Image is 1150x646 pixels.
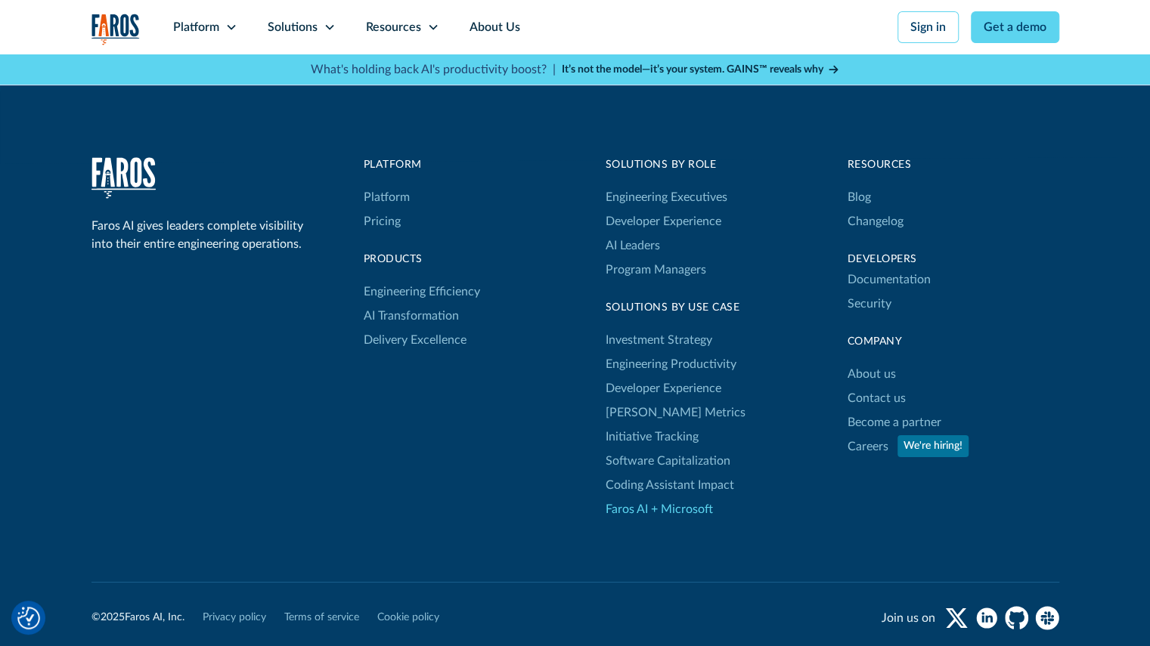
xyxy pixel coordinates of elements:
span: 2025 [101,612,125,623]
a: Engineering Productivity [606,352,736,376]
a: Developer Experience [606,376,721,400]
a: [PERSON_NAME] Metrics [606,400,745,425]
div: Join us on [882,609,935,627]
img: Logo of the analytics and reporting company Faros. [91,14,140,45]
a: Pricing [364,209,401,233]
div: Solutions [268,18,318,36]
button: Cookie Settings [17,607,40,629]
div: Platform [364,157,480,173]
a: Engineering Executives [606,185,727,209]
img: Revisit consent button [17,607,40,629]
a: Security [848,292,891,316]
div: Resources [366,18,421,36]
div: Faros AI gives leaders complete visibility into their entire engineering operations. [91,217,311,253]
a: Cookie policy [377,610,439,626]
a: home [91,157,156,199]
a: Careers [848,434,888,459]
a: Terms of service [284,610,359,626]
a: Blog [848,185,871,209]
a: Get a demo [971,11,1059,43]
a: slack community [1035,606,1059,630]
a: twitter [944,606,969,630]
a: Program Managers [606,258,727,282]
a: home [91,14,140,45]
a: Platform [364,185,410,209]
div: Solutions By Use Case [606,300,745,316]
a: Faros AI + Microsoft [606,497,713,521]
div: Solutions by Role [606,157,727,173]
a: Software Capitalization [606,449,730,473]
a: Investment Strategy [606,328,712,352]
a: Documentation [848,267,931,292]
a: It’s not the model—it’s your system. GAINS™ reveals why [562,62,840,78]
a: Engineering Efficiency [364,280,480,304]
a: Coding Assistant Impact [606,473,734,497]
div: Company [848,334,1059,350]
a: Become a partner [848,410,941,434]
a: About us [848,362,896,386]
div: products [364,252,480,267]
div: Developers [848,252,1059,267]
a: Delivery Excellence [364,328,467,352]
a: AI Transformation [364,304,459,328]
div: Resources [848,157,1059,173]
a: Privacy policy [203,610,266,626]
a: Changelog [848,209,904,233]
strong: It’s not the model—it’s your system. GAINS™ reveals why [562,64,823,75]
a: linkedin [975,606,999,630]
div: Platform [173,18,219,36]
p: What's holding back AI's productivity boost? | [311,60,556,79]
a: Sign in [897,11,959,43]
a: Developer Experience [606,209,721,233]
div: © Faros AI, Inc. [91,610,184,626]
a: github [1005,606,1029,630]
div: We're hiring! [904,438,962,454]
a: Contact us [848,386,906,410]
img: Faros Logo White [91,157,156,199]
a: AI Leaders [606,233,660,258]
a: Initiative Tracking [606,425,699,449]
